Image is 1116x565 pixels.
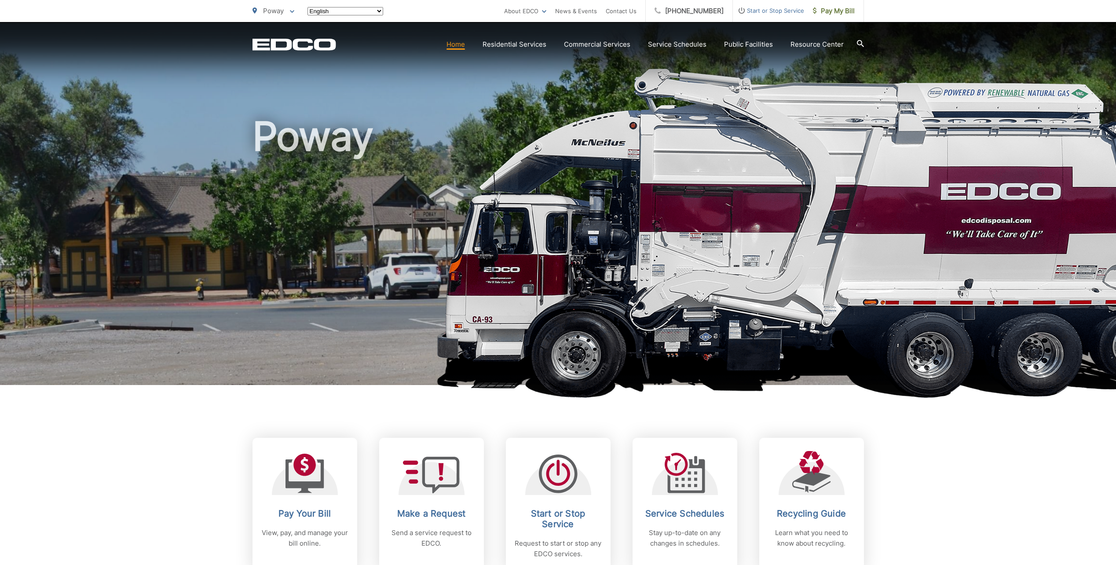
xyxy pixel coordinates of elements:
h2: Start or Stop Service [515,508,602,529]
p: View, pay, and manage your bill online. [261,528,348,549]
h2: Pay Your Bill [261,508,348,519]
a: News & Events [555,6,597,16]
a: Service Schedules [648,39,706,50]
h2: Make a Request [388,508,475,519]
a: Home [446,39,465,50]
span: Pay My Bill [813,6,855,16]
a: Residential Services [483,39,546,50]
p: Stay up-to-date on any changes in schedules. [641,528,728,549]
p: Send a service request to EDCO. [388,528,475,549]
span: Poway [263,7,284,15]
a: Contact Us [606,6,637,16]
p: Learn what you need to know about recycling. [768,528,855,549]
p: Request to start or stop any EDCO services. [515,538,602,559]
a: Public Facilities [724,39,773,50]
a: Commercial Services [564,39,630,50]
h1: Poway [252,114,864,393]
a: Resource Center [790,39,844,50]
a: EDCD logo. Return to the homepage. [252,38,336,51]
select: Select a language [307,7,383,15]
h2: Service Schedules [641,508,728,519]
h2: Recycling Guide [768,508,855,519]
a: About EDCO [504,6,546,16]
